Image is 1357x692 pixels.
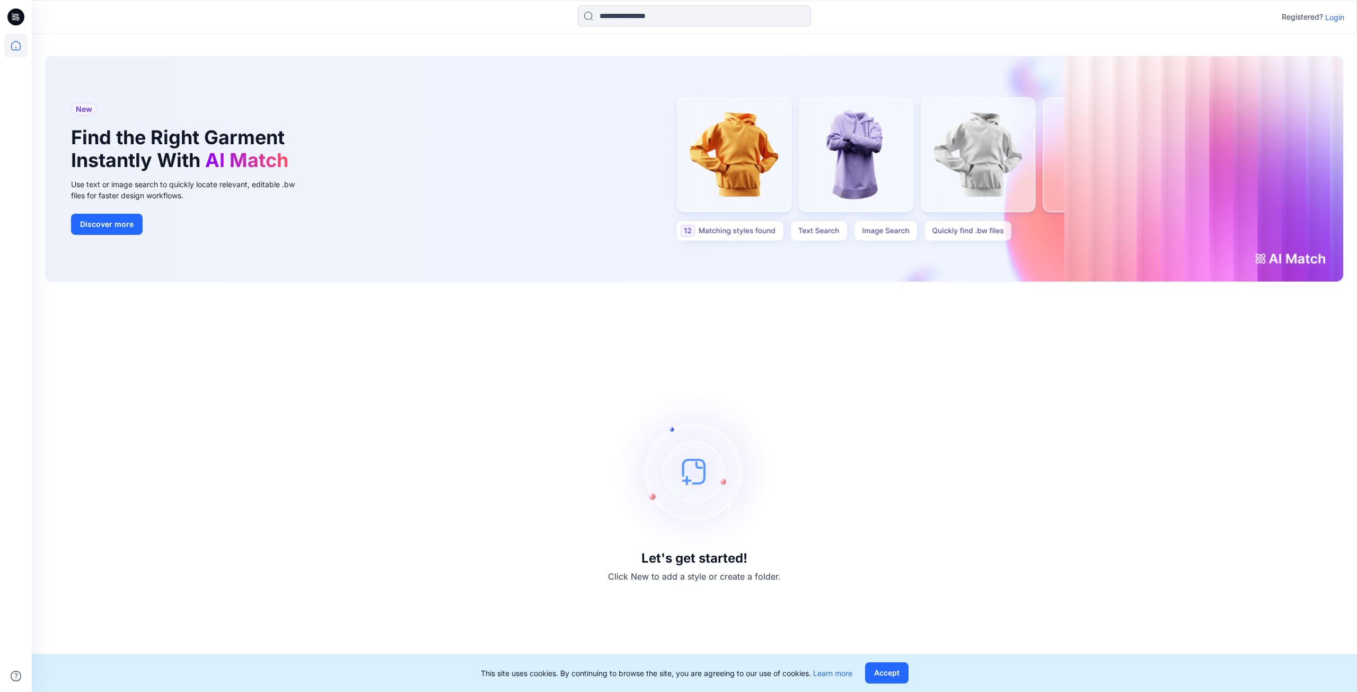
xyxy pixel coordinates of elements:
div: Use text or image search to quickly locate relevant, editable .bw files for faster design workflows. [71,179,310,201]
a: Learn more [813,669,852,678]
span: New [76,103,92,116]
p: Login [1325,12,1344,23]
p: This site uses cookies. By continuing to browse the site, you are agreeing to our use of cookies. [481,668,852,679]
h1: Find the Right Garment Instantly With [71,126,294,172]
img: empty-state-image.svg [615,392,774,551]
button: Accept [865,662,909,684]
span: AI Match [205,148,288,172]
h3: Let's get started! [641,551,747,566]
p: Click New to add a style or create a folder. [608,570,781,583]
button: Discover more [71,214,143,235]
p: Registered? [1282,11,1323,23]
